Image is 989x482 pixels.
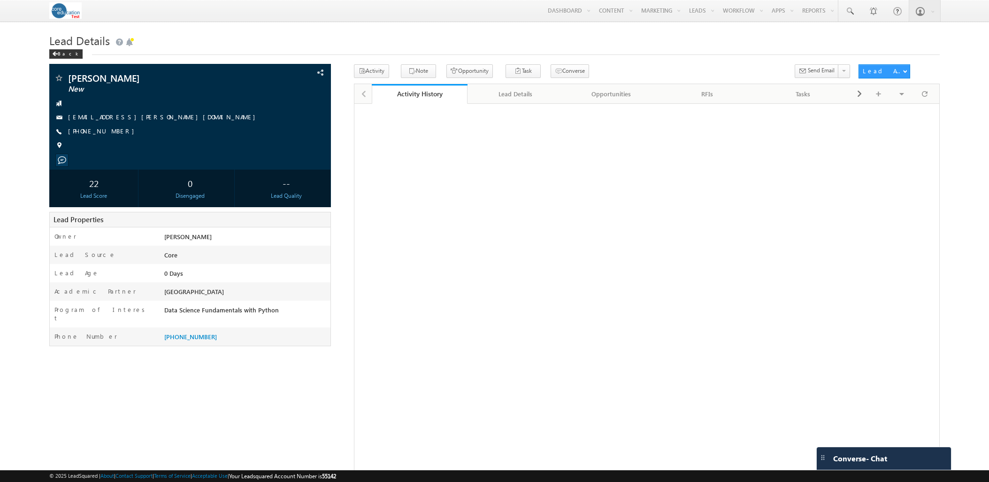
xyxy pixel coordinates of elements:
[54,232,77,241] label: Owner
[162,305,330,319] div: Data Science Fundamentals with Python
[162,287,330,300] div: [GEOGRAPHIC_DATA]
[49,472,336,481] span: © 2025 LeadSquared | | | | |
[401,64,436,78] button: Note
[659,84,755,104] a: RFIs
[475,88,555,100] div: Lead Details
[468,84,563,104] a: Lead Details
[52,192,136,200] div: Lead Score
[571,88,651,100] div: Opportunities
[68,113,260,121] a: [EMAIL_ADDRESS][PERSON_NAME][DOMAIN_NAME]
[54,215,103,224] span: Lead Properties
[162,250,330,264] div: Core
[667,88,747,100] div: RFIs
[763,88,843,100] div: Tasks
[54,287,136,295] label: Academic Partner
[819,454,827,461] img: carter-drag
[162,269,330,282] div: 0 Days
[379,89,460,98] div: Activity History
[115,473,153,479] a: Contact Support
[795,64,839,78] button: Send Email
[100,473,114,479] a: About
[54,250,116,259] label: Lead Source
[54,269,99,277] label: Lead Age
[506,64,541,78] button: Task
[446,64,493,78] button: Opportunity
[372,84,468,104] a: Activity History
[154,473,191,479] a: Terms of Service
[192,473,228,479] a: Acceptable Use
[148,192,232,200] div: Disengaged
[54,305,151,322] label: Program of Interest
[244,192,328,200] div: Lead Quality
[322,473,336,480] span: 55142
[49,2,82,19] img: Custom Logo
[148,174,232,192] div: 0
[49,49,83,59] div: Back
[551,64,589,78] button: Converse
[229,473,336,480] span: Your Leadsquared Account Number is
[354,64,389,78] button: Activity
[68,85,245,94] span: New
[244,174,328,192] div: --
[564,84,659,104] a: Opportunities
[49,33,110,48] span: Lead Details
[863,67,903,75] div: Lead Actions
[164,233,212,241] span: [PERSON_NAME]
[49,49,87,57] a: Back
[54,332,117,341] label: Phone Number
[833,454,887,463] span: Converse - Chat
[164,333,217,341] a: [PHONE_NUMBER]
[68,73,245,83] span: [PERSON_NAME]
[808,66,835,75] span: Send Email
[52,174,136,192] div: 22
[68,127,139,135] a: [PHONE_NUMBER]
[756,84,851,104] a: Tasks
[859,64,910,78] button: Lead Actions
